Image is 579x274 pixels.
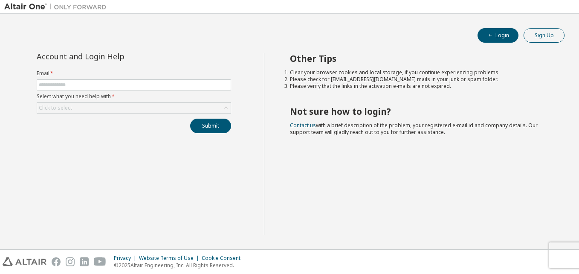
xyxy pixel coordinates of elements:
[290,83,550,90] li: Please verify that the links in the activation e-mails are not expired.
[39,105,72,111] div: Click to select
[290,106,550,117] h2: Not sure how to login?
[202,255,246,262] div: Cookie Consent
[94,257,106,266] img: youtube.svg
[3,257,46,266] img: altair_logo.svg
[478,28,518,43] button: Login
[139,255,202,262] div: Website Terms of Use
[524,28,565,43] button: Sign Up
[4,3,111,11] img: Altair One
[37,103,231,113] div: Click to select
[66,257,75,266] img: instagram.svg
[114,262,246,269] p: © 2025 Altair Engineering, Inc. All Rights Reserved.
[37,53,192,60] div: Account and Login Help
[80,257,89,266] img: linkedin.svg
[290,69,550,76] li: Clear your browser cookies and local storage, if you continue experiencing problems.
[190,119,231,133] button: Submit
[290,76,550,83] li: Please check for [EMAIL_ADDRESS][DOMAIN_NAME] mails in your junk or spam folder.
[37,93,231,100] label: Select what you need help with
[52,257,61,266] img: facebook.svg
[37,70,231,77] label: Email
[114,255,139,262] div: Privacy
[290,53,550,64] h2: Other Tips
[290,122,316,129] a: Contact us
[290,122,538,136] span: with a brief description of the problem, your registered e-mail id and company details. Our suppo...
